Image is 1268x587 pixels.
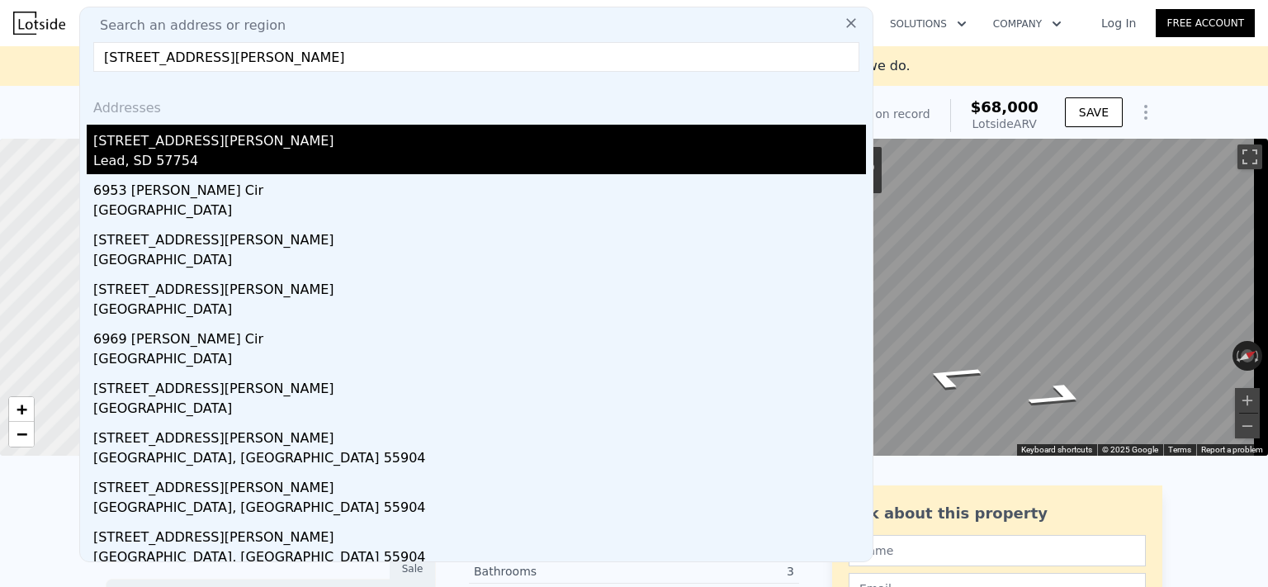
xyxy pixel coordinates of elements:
button: Rotate clockwise [1254,341,1263,371]
button: Reset the view [1232,343,1264,369]
div: Addresses [87,85,866,125]
a: Terms (opens in new tab) [1168,445,1191,454]
button: Solutions [877,9,980,39]
div: 6969 [PERSON_NAME] Cir [93,323,866,349]
button: Toggle fullscreen view [1237,144,1262,169]
div: Map [755,139,1268,456]
span: © 2025 Google [1102,445,1158,454]
div: Lead, SD 57754 [93,151,866,174]
path: Go Southwest, CanAm Hwy [894,357,1008,396]
button: Keyboard shortcuts [1021,444,1092,456]
div: Street View [755,139,1268,456]
a: Report a problem [1201,445,1263,454]
div: [GEOGRAPHIC_DATA], [GEOGRAPHIC_DATA] 55904 [93,498,866,521]
div: Lotside ARV [971,116,1039,132]
button: Show Options [1129,96,1162,129]
div: [GEOGRAPHIC_DATA] [93,349,866,372]
span: $68,000 [971,98,1039,116]
button: Company [980,9,1075,39]
div: [STREET_ADDRESS][PERSON_NAME] [93,471,866,498]
span: Search an address or region [87,16,286,36]
a: Zoom in [9,397,34,422]
span: + [17,399,27,419]
a: Free Account [1156,9,1255,37]
div: [STREET_ADDRESS][PERSON_NAME] [93,125,866,151]
path: Go Northeast, CanAm Hwy [1002,376,1116,415]
div: [GEOGRAPHIC_DATA], [GEOGRAPHIC_DATA] 55904 [93,547,866,570]
a: Log In [1081,15,1156,31]
div: [GEOGRAPHIC_DATA] [93,300,866,323]
img: Lotside [13,12,65,35]
div: 3 [634,563,794,580]
div: 6953 [PERSON_NAME] Cir [93,174,866,201]
div: Bathrooms [474,563,634,580]
input: Enter an address, city, region, neighborhood or zip code [93,42,859,72]
a: Zoom out [9,422,34,447]
div: [GEOGRAPHIC_DATA], [GEOGRAPHIC_DATA] 55904 [93,448,866,471]
div: Sale [390,558,436,580]
div: [GEOGRAPHIC_DATA] [93,399,866,422]
input: Name [849,535,1146,566]
div: [STREET_ADDRESS][PERSON_NAME] [93,372,866,399]
button: SAVE [1065,97,1123,127]
div: [STREET_ADDRESS][PERSON_NAME] [93,521,866,547]
span: − [17,424,27,444]
button: Zoom in [1235,388,1260,413]
button: Zoom out [1235,414,1260,438]
div: [GEOGRAPHIC_DATA] [93,201,866,224]
div: Ask about this property [849,502,1146,525]
div: [STREET_ADDRESS][PERSON_NAME] [93,224,866,250]
div: [STREET_ADDRESS][PERSON_NAME] [93,273,866,300]
div: [GEOGRAPHIC_DATA] [93,250,866,273]
button: Rotate counterclockwise [1233,341,1242,371]
div: [STREET_ADDRESS][PERSON_NAME] [93,422,866,448]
